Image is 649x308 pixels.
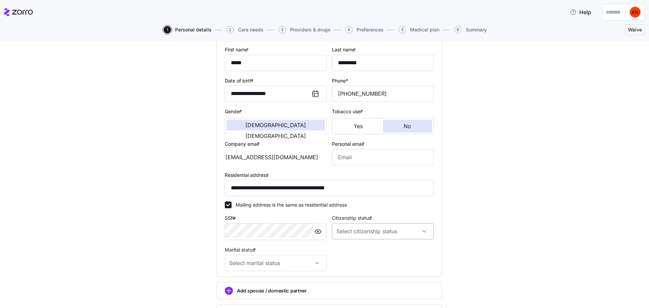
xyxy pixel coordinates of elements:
span: Care needs [238,27,264,32]
img: 8b51e22c31b5b9f243255999ebd291c6 [630,7,641,18]
label: Marital status [225,246,257,254]
label: Gender [225,108,243,115]
span: 6 [454,26,462,33]
button: Waive [625,24,645,35]
button: 4Preferences [345,26,384,33]
span: [DEMOGRAPHIC_DATA] [245,122,306,128]
span: Yes [354,123,363,129]
span: [DEMOGRAPHIC_DATA] [245,133,306,139]
span: Help [570,8,591,16]
span: 2 [226,26,234,33]
span: Preferences [357,27,384,32]
span: Waive [628,26,642,33]
button: 1Personal details [164,26,212,33]
button: Help [564,5,597,19]
label: Phone* [332,77,348,85]
span: Add spouse / domestic partner [237,287,307,294]
span: 4 [345,26,353,33]
button: 2Care needs [226,26,264,33]
label: Mailing address is the same as residential address [232,202,347,208]
img: Employer logo [606,8,620,16]
input: Select citizenship status [332,223,434,239]
a: 1Personal details [162,26,212,33]
svg: add icon [225,287,233,295]
button: 3Providers & drugs [279,26,331,33]
label: Residential address [225,171,270,179]
span: Summary [466,27,487,32]
button: 5Medical plan [399,26,439,33]
button: 6Summary [454,26,487,33]
label: First name [225,46,250,53]
input: Select marital status [225,255,327,271]
input: Email [332,149,434,165]
span: No [404,123,411,129]
span: 3 [279,26,286,33]
span: Providers & drugs [290,27,331,32]
span: Personal details [175,27,212,32]
label: Last name [332,46,357,53]
input: Phone [332,86,434,102]
span: 5 [399,26,406,33]
label: Company email [225,140,261,148]
label: Citizenship status [332,214,374,222]
label: Date of birth [225,77,255,85]
label: Tobacco user [332,108,364,115]
label: Personal email [332,140,366,148]
span: 1 [164,26,171,33]
label: SSN [225,214,238,222]
span: Medical plan [410,27,439,32]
